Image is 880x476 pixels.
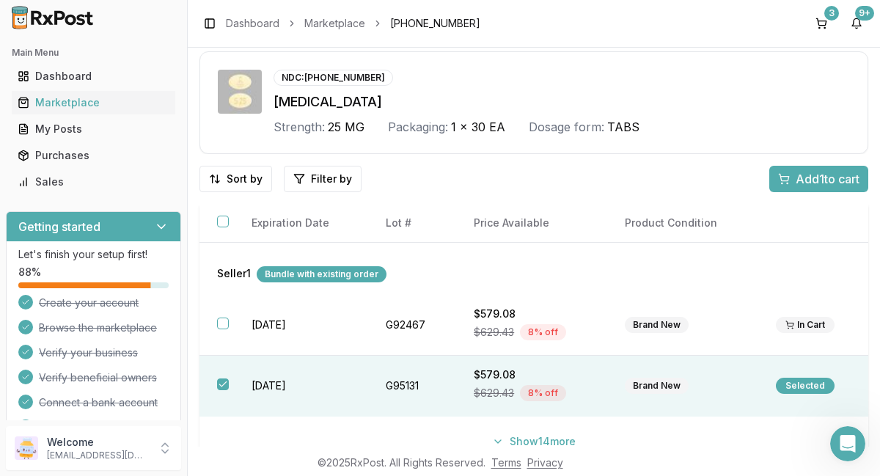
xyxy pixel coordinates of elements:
th: Price Available [456,204,607,243]
th: Product Condition [607,204,758,243]
a: Purchases [12,142,175,169]
a: Marketplace [304,16,365,31]
button: Sales [6,170,181,194]
div: 3 [824,6,839,21]
div: [MEDICAL_DATA] [274,92,850,112]
p: Let's finish your setup first! [18,247,169,262]
span: Browse the marketplace [39,321,157,335]
th: Lot # [368,204,457,243]
span: $629.43 [474,325,514,340]
span: Sort by [227,172,263,186]
td: G92467 [368,295,457,356]
button: 3 [810,12,833,35]
span: $629.43 [474,386,514,400]
div: Brand New [625,317,689,333]
img: Jardiance 25 MG TABS [218,70,262,114]
div: 9+ [855,6,874,21]
div: 8 % off [520,324,566,340]
img: RxPost Logo [6,6,100,29]
span: Filter by [311,172,352,186]
a: Dashboard [226,16,279,31]
a: My Posts [12,116,175,142]
button: Dashboard [6,65,181,88]
span: 25 MG [328,118,364,136]
div: $579.08 [474,367,590,382]
div: Purchases [18,148,169,163]
div: NDC: [PHONE_NUMBER] [274,70,393,86]
div: $579.08 [474,307,590,321]
div: Packaging: [388,118,448,136]
span: 88 % [18,265,41,279]
div: Dosage form: [529,118,604,136]
button: Filter by [284,166,362,192]
h3: Getting started [18,218,100,235]
span: TABS [607,118,639,136]
span: 1 x 30 EA [451,118,505,136]
button: Marketplace [6,91,181,114]
button: My Posts [6,117,181,141]
a: Privacy [527,456,563,469]
th: Expiration Date [234,204,367,243]
button: Show14more [483,428,584,455]
span: Verify beneficial owners [39,370,157,385]
button: 9+ [845,12,868,35]
span: [PHONE_NUMBER] [390,16,480,31]
p: Welcome [47,435,149,450]
iframe: Intercom live chat [830,426,865,461]
a: Dashboard [12,63,175,89]
span: Add 1 to cart [796,170,859,188]
a: Terms [491,456,521,469]
td: [DATE] [234,295,367,356]
div: My Posts [18,122,169,136]
div: Sales [18,175,169,189]
td: G95131 [368,356,457,417]
nav: breadcrumb [226,16,480,31]
span: Create your account [39,296,139,310]
div: Dashboard [18,69,169,84]
a: Marketplace [12,89,175,116]
div: In Cart [776,317,835,333]
button: Sort by [199,166,272,192]
button: Purchases [6,144,181,167]
a: Sales [12,169,175,195]
img: User avatar [15,436,38,460]
span: Seller 1 [217,266,251,282]
div: Marketplace [18,95,169,110]
div: 8 % off [520,385,566,401]
h2: Main Menu [12,47,175,59]
div: Selected [776,378,835,394]
div: Brand New [625,378,689,394]
span: Connect a bank account [39,395,158,410]
span: Verify your business [39,345,138,360]
p: [EMAIL_ADDRESS][DOMAIN_NAME] [47,450,149,461]
div: Strength: [274,118,325,136]
button: Add1to cart [769,166,868,192]
div: Bundle with existing order [257,266,386,282]
td: [DATE] [234,356,367,417]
